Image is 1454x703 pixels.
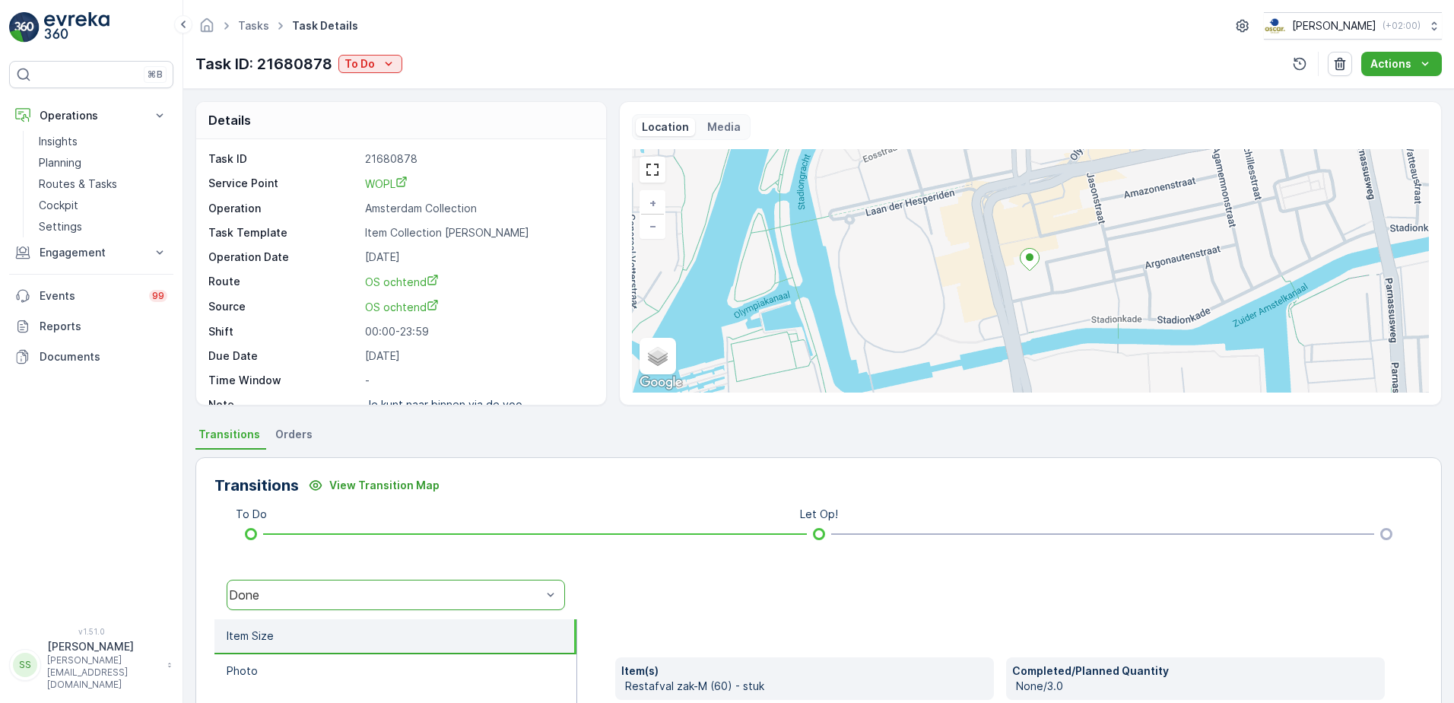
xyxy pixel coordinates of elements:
p: Photo [227,663,258,679]
span: + [649,196,656,209]
span: Task Details [289,18,361,33]
a: Cockpit [33,195,173,216]
div: Done [229,588,541,602]
p: Service Point [208,176,359,192]
p: 99 [152,290,164,302]
p: [PERSON_NAME] [47,639,160,654]
p: View Transition Map [329,478,440,493]
a: Planning [33,152,173,173]
p: Details [208,111,251,129]
p: Shift [208,324,359,339]
p: Operation Date [208,250,359,265]
p: Restafval zak-M (60) - stuk [625,679,988,694]
img: basis-logo_rgb2x.png [1264,17,1286,34]
p: Insights [39,134,78,149]
p: Routes & Tasks [39,177,117,192]
p: To Do [344,56,375,72]
a: OS ochtend [365,274,590,290]
p: Documents [40,349,167,364]
a: View Fullscreen [641,158,664,181]
p: Item Size [227,628,274,644]
p: Task ID: 21680878 [195,52,332,75]
img: logo [9,12,40,43]
p: Planning [39,155,81,170]
a: Insights [33,131,173,152]
p: Je kunt naar binnen via de voo... [365,398,532,411]
img: Google [636,373,686,393]
p: Transitions [214,474,299,497]
a: Events99 [9,281,173,311]
p: Events [40,288,140,304]
p: Task ID [208,151,359,167]
div: SS [13,653,37,677]
p: ( +02:00 ) [1383,20,1421,32]
button: To Do [338,55,402,73]
span: OS ochtend [365,275,439,288]
p: Engagement [40,245,143,260]
p: Amsterdam Collection [365,201,590,216]
a: Documents [9,342,173,372]
p: Item Collection [PERSON_NAME] [365,225,590,240]
span: Orders [275,427,313,442]
p: ⌘B [148,68,163,81]
p: [PERSON_NAME] [1292,18,1376,33]
p: Let Op! [800,507,838,522]
p: To Do [236,507,267,522]
p: Item(s) [621,663,988,679]
a: Tasks [238,19,269,32]
p: [PERSON_NAME][EMAIL_ADDRESS][DOMAIN_NAME] [47,654,160,691]
span: − [649,219,657,232]
p: Task Template [208,225,359,240]
p: None/3.0 [1016,679,1379,694]
button: Engagement [9,237,173,268]
p: Location [642,119,689,135]
a: OS ochtend [365,299,590,315]
p: Media [707,119,741,135]
p: Route [208,274,359,290]
p: Source [208,299,359,315]
img: logo_light-DOdMpM7g.png [44,12,110,43]
a: WOPL [365,176,590,192]
p: Operation [208,201,359,216]
span: Transitions [198,427,260,442]
a: Open this area in Google Maps (opens a new window) [636,373,686,393]
p: [DATE] [365,348,590,364]
p: 21680878 [365,151,590,167]
button: Actions [1361,52,1442,76]
a: Reports [9,311,173,342]
button: [PERSON_NAME](+02:00) [1264,12,1442,40]
p: Completed/Planned Quantity [1012,663,1379,679]
p: Reports [40,319,167,334]
p: Note [208,397,359,412]
p: Actions [1370,56,1411,72]
button: SS[PERSON_NAME][PERSON_NAME][EMAIL_ADDRESS][DOMAIN_NAME] [9,639,173,691]
p: Due Date [208,348,359,364]
span: v 1.51.0 [9,627,173,636]
button: Operations [9,100,173,131]
a: Routes & Tasks [33,173,173,195]
button: View Transition Map [299,473,449,498]
p: [DATE] [365,250,590,265]
a: Zoom Out [641,215,664,237]
a: Layers [641,339,675,373]
p: 00:00-23:59 [365,324,590,339]
p: Operations [40,108,143,123]
p: Time Window [208,373,359,388]
a: Homepage [198,23,215,36]
span: WOPL [365,177,408,190]
p: - [365,373,590,388]
p: Cockpit [39,198,78,213]
a: Settings [33,216,173,237]
span: OS ochtend [365,301,439,313]
a: Zoom In [641,192,664,215]
p: Settings [39,219,82,234]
